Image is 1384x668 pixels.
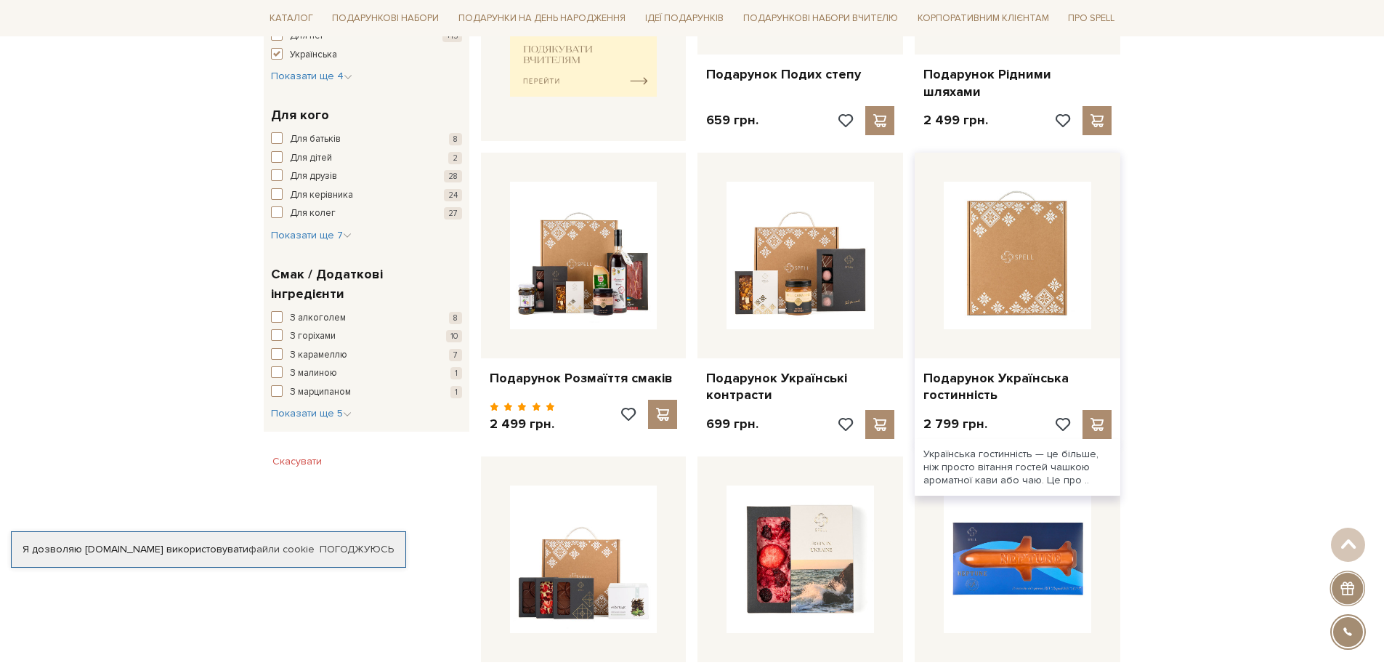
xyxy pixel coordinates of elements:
a: Подарункові набори [326,7,445,30]
button: З горіхами 10 [271,329,462,344]
div: Українська гостинність — це більше, ніж просто вітання гостей чашкою ароматної кави або чаю. Це п... [915,439,1120,496]
img: Подарунок Українська гостинність [944,182,1091,329]
a: Каталог [264,7,319,30]
span: 8 [449,133,462,145]
span: Смак / Додаткові інгредієнти [271,265,458,304]
button: З малиною 1 [271,366,462,381]
a: Ідеї подарунків [639,7,729,30]
a: Подарунки на День народження [453,7,631,30]
button: З карамеллю 7 [271,348,462,363]
a: Подарунок Рідними шляхами [923,66,1112,100]
button: З алкоголем 8 [271,311,462,326]
span: Показати ще 5 [271,407,352,419]
span: Показати ще 7 [271,229,352,241]
button: Для друзів 28 [271,169,462,184]
p: 699 грн. [706,416,758,432]
span: З малиною [290,366,337,381]
span: Для керівника [290,188,353,203]
span: Для колег [290,206,336,221]
button: Показати ще 5 [271,406,352,421]
button: Показати ще 7 [271,228,352,243]
a: файли cookie [248,543,315,555]
p: 659 грн. [706,112,758,129]
span: 7 [449,349,462,361]
span: 24 [444,189,462,201]
p: 2 799 грн. [923,416,987,432]
a: Подарунок Подих степу [706,66,894,83]
button: З марципаном 1 [271,385,462,400]
a: Подарункові набори Вчителю [737,6,904,31]
button: Скасувати [264,450,331,473]
span: Для кого [271,105,329,125]
span: З марципаном [290,385,351,400]
span: Показати ще 4 [271,70,352,82]
button: Для батьків 8 [271,132,462,147]
a: Подарунок Українські контрасти [706,370,894,404]
span: З горіхами [290,329,336,344]
button: Для дітей 2 [271,151,462,166]
p: 2 499 грн. [490,416,556,432]
span: 2 [448,152,462,164]
span: 1 [450,367,462,379]
span: З карамеллю [290,348,347,363]
a: Про Spell [1062,7,1120,30]
span: 8 [449,312,462,324]
span: Для батьків [290,132,341,147]
a: Подарунок Розмаїття смаків [490,370,678,387]
span: Українська [290,48,337,63]
a: Подарунок Українська гостинність [923,370,1112,404]
span: Для дітей [290,151,332,166]
button: Для керівника 24 [271,188,462,203]
button: Для колег 27 [271,206,462,221]
a: Погоджуюсь [320,543,394,556]
span: Для друзів [290,169,337,184]
span: З алкоголем [290,311,346,326]
div: Я дозволяю [DOMAIN_NAME] використовувати [12,543,405,556]
span: 10 [446,330,462,342]
span: 27 [444,207,462,220]
a: Корпоративним клієнтам [912,7,1055,30]
button: Українська [271,48,462,63]
span: 1 [450,386,462,398]
button: Показати ще 4 [271,69,352,84]
p: 2 499 грн. [923,112,988,129]
span: 28 [444,170,462,182]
